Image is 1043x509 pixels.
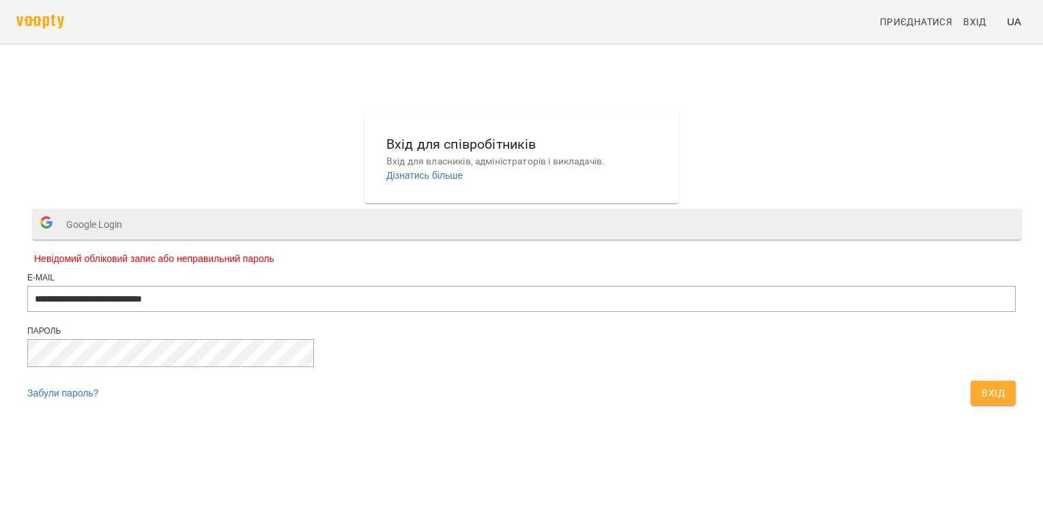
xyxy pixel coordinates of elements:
div: E-mail [27,272,1016,284]
div: Пароль [27,325,1016,337]
a: Приєднатися [874,10,958,34]
h6: Вхід для співробітників [386,134,657,155]
button: Вхід [971,381,1016,405]
p: Вхід для власників, адміністраторів і викладачів. [386,155,657,169]
a: Вхід [958,10,1001,34]
span: Невідомий обліковий запис або неправильний пароль [34,252,1009,265]
button: Google Login [33,209,1021,239]
img: voopty.png [16,14,64,29]
button: UA [1001,9,1027,34]
a: Дізнатись більше [386,170,463,181]
span: Google Login [66,211,129,238]
a: Забули пароль? [27,388,98,398]
span: Вхід [963,14,986,30]
button: Вхід для співробітниківВхід для власників, адміністраторів і викладачів.Дізнатись більше [375,123,668,193]
span: Вхід [982,385,1005,401]
span: Приєднатися [880,14,952,30]
span: UA [1007,14,1021,29]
